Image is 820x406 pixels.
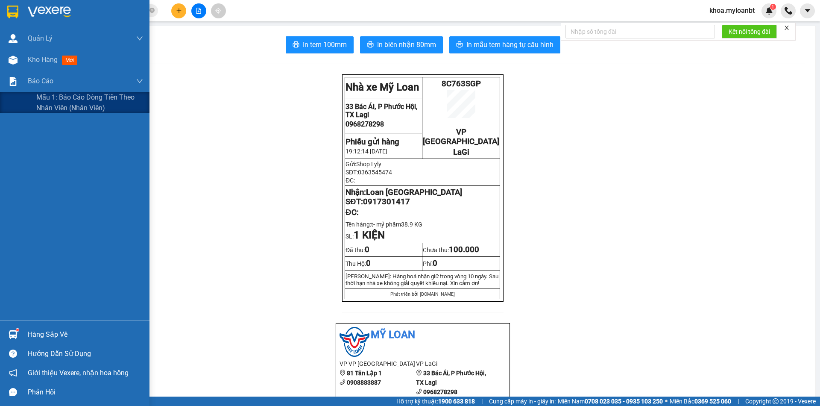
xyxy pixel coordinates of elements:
[360,229,385,241] strong: KIỆN
[449,36,560,53] button: printerIn mẫu tem hàng tự cấu hình
[694,398,731,405] strong: 0369 525 060
[28,33,53,44] span: Quản Lý
[62,56,77,65] span: mới
[9,369,17,377] span: notification
[770,4,776,10] sup: 1
[171,3,186,18] button: plus
[345,243,422,257] td: Đã thu:
[481,397,483,406] span: |
[442,79,481,88] span: 8C763SGP
[422,243,500,257] td: Chưa thu:
[303,39,347,50] span: In tem 100mm
[176,8,182,14] span: plus
[286,36,354,53] button: printerIn tem 100mm
[466,39,553,50] span: In mẫu tem hàng tự cấu hình
[9,388,17,396] span: message
[196,8,202,14] span: file-add
[773,398,779,404] span: copyright
[722,25,777,38] button: Kết nối tổng đài
[423,388,457,395] b: 0968278298
[215,8,221,14] span: aim
[346,120,384,128] span: 0968278298
[665,400,668,403] span: ⚪️
[784,25,790,31] span: close
[149,8,155,13] span: close-circle
[800,3,815,18] button: caret-down
[345,257,422,271] td: Thu Hộ:
[9,56,18,65] img: warehouse-icon
[9,350,17,358] span: question-circle
[347,379,381,386] b: 0908883887
[340,370,346,376] span: environment
[416,370,422,376] span: environment
[346,103,418,119] span: 33 Bác Ái, P Phước Hội, TX Lagi
[340,359,416,368] li: VP VP [GEOGRAPHIC_DATA]
[729,27,770,36] span: Kết nối tổng đài
[28,347,143,360] div: Hướng dẫn sử dụng
[765,7,773,15] img: icon-new-feature
[377,39,436,50] span: In biên nhận 80mm
[738,397,739,406] span: |
[396,397,475,406] span: Hỗ trợ kỹ thuật:
[367,41,374,49] span: printer
[28,76,53,86] span: Báo cáo
[416,370,486,386] b: 33 Bác Ái, P Phước Hội, TX Lagi
[346,81,419,93] strong: Nhà xe Mỹ Loan
[433,259,437,268] span: 0
[136,35,143,42] span: down
[346,169,392,176] span: SĐT:
[354,229,360,241] span: 1
[453,147,469,157] span: LaGi
[28,56,58,64] span: Kho hàng
[340,327,506,343] li: Mỹ Loan
[358,169,392,176] span: 0363545474
[565,25,715,38] input: Nhập số tổng đài
[422,257,500,271] td: Phí:
[28,386,143,399] div: Phản hồi
[28,368,129,378] span: Giới thiệu Vexere, nhận hoa hồng
[360,36,443,53] button: printerIn biên nhận 80mm
[7,6,18,18] img: logo-vxr
[346,148,387,155] span: 19:12:14 [DATE]
[456,41,463,49] span: printer
[346,208,358,217] span: ĐC:
[346,188,462,206] strong: Nhận: SĐT:
[293,41,299,49] span: printer
[9,34,18,43] img: warehouse-icon
[489,397,556,406] span: Cung cấp máy in - giấy in:
[211,3,226,18] button: aim
[356,161,381,168] span: Shop Lyly
[416,359,492,368] li: VP LaGi
[9,77,18,86] img: solution-icon
[585,398,663,405] strong: 0708 023 035 - 0935 103 250
[366,259,371,268] span: 0
[366,188,462,197] span: Loan [GEOGRAPHIC_DATA]
[347,370,382,377] b: 81 Tân Lập 1
[390,291,455,297] span: Phát triển bởi [DOMAIN_NAME]
[28,328,143,341] div: Hàng sắp về
[340,379,346,385] span: phone
[16,329,19,331] sup: 1
[346,177,355,184] span: ĐC:
[371,221,426,228] span: t- mỹ phẩm
[9,330,18,339] img: warehouse-icon
[346,221,499,228] p: Tên hàng:
[346,273,498,286] span: [PERSON_NAME]: Hàng hoá nhận giữ trong vòng 10 ngày. Sau thời hạn nhà xe không giải quy...
[346,161,499,168] p: Gửi:
[558,397,663,406] span: Miền Nam
[416,388,422,394] span: phone
[785,7,792,15] img: phone-icon
[149,7,155,15] span: close-circle
[423,127,499,146] span: VP [GEOGRAPHIC_DATA]
[340,327,369,357] img: logo.jpg
[401,221,422,228] span: 38.9 KG
[771,4,774,10] span: 1
[363,197,410,206] span: 0917301417
[136,78,143,85] span: down
[438,398,475,405] strong: 1900 633 818
[365,245,369,254] span: 0
[804,7,811,15] span: caret-down
[36,92,143,113] span: Mẫu 1: Báo cáo dòng tiền theo nhân viên (Nhân viên)
[449,245,479,254] span: 100.000
[346,233,385,240] span: SL:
